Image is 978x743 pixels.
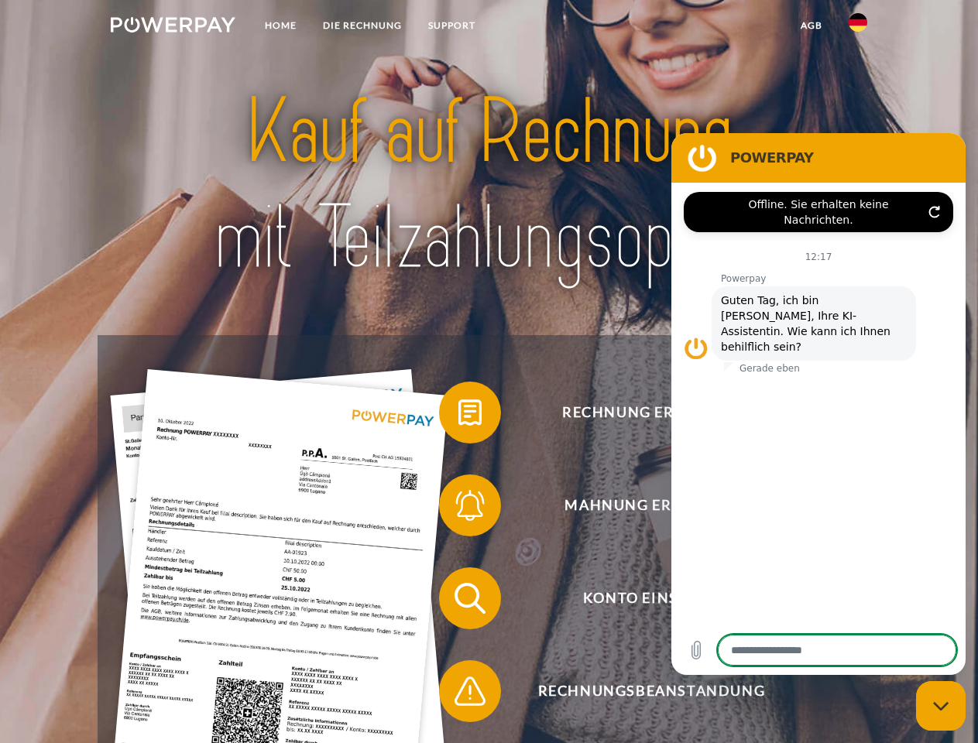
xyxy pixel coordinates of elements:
[451,672,489,710] img: qb_warning.svg
[849,13,867,32] img: de
[451,486,489,525] img: qb_bell.svg
[439,660,842,722] button: Rechnungsbeanstandung
[111,17,235,33] img: logo-powerpay-white.svg
[462,567,841,629] span: Konto einsehen
[439,567,842,629] button: Konto einsehen
[462,660,841,722] span: Rechnungsbeanstandung
[462,382,841,443] span: Rechnung erhalten?
[439,382,842,443] button: Rechnung erhalten?
[916,681,966,731] iframe: Schaltfläche zum Öffnen des Messaging-Fensters; Konversation läuft
[439,474,842,536] button: Mahnung erhalten?
[462,474,841,536] span: Mahnung erhalten?
[671,133,966,675] iframe: Messaging-Fenster
[415,12,489,39] a: SUPPORT
[148,74,830,296] img: title-powerpay_de.svg
[252,12,310,39] a: Home
[451,393,489,432] img: qb_bill.svg
[310,12,415,39] a: DIE RECHNUNG
[451,579,489,618] img: qb_search.svg
[788,12,836,39] a: agb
